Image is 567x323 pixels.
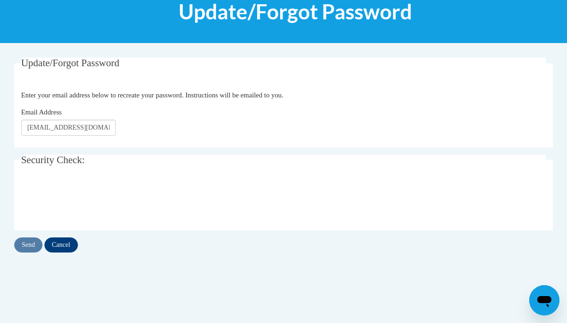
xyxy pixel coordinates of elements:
span: Email Address [21,108,62,116]
input: Email [21,120,116,136]
iframe: reCAPTCHA [21,182,165,218]
input: Cancel [44,237,78,253]
span: Update/Forgot Password [21,57,120,69]
iframe: Button to launch messaging window [529,285,559,315]
span: Security Check: [21,154,85,166]
span: Enter your email address below to recreate your password. Instructions will be emailed to you. [21,91,283,99]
